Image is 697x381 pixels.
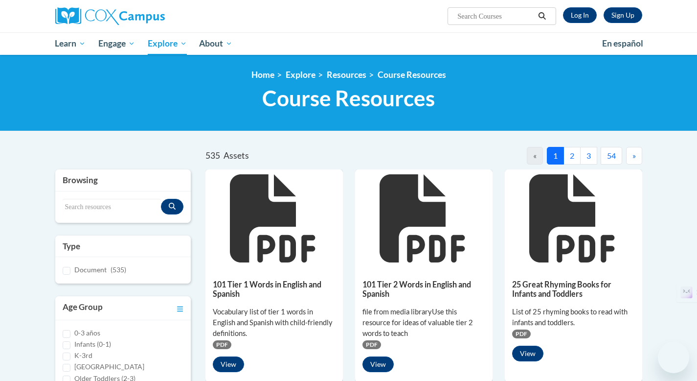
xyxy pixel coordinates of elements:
iframe: Button to launch messaging window [658,342,689,373]
label: K-3rd [74,350,92,361]
label: Infants (0-1) [74,339,111,350]
div: Vocabulary list of tier 1 words in English and Spanish with child-friendly definitions. [213,307,336,339]
a: About [193,32,239,55]
h3: Browsing [63,174,184,186]
button: Search resources [161,199,183,214]
span: Learn [55,38,86,49]
span: 535 [205,150,220,161]
span: Explore [148,38,187,49]
h5: 101 Tier 1 Words in English and Spanish [213,280,336,299]
h5: 101 Tier 2 Words in English and Spanish [362,280,485,299]
a: En español [596,33,650,54]
div: Main menu [41,32,657,55]
button: 1 [547,147,564,165]
span: » [632,151,636,160]
button: 2 [563,147,581,165]
label: [GEOGRAPHIC_DATA] [74,361,144,372]
nav: Pagination Navigation [424,147,642,165]
span: About [199,38,232,49]
img: Cox Campus [55,7,165,25]
button: Search [535,10,549,22]
span: Course Resources [262,85,435,111]
input: Search resources [63,199,161,215]
a: Cox Campus [55,7,241,25]
a: Learn [49,32,92,55]
span: Assets [224,150,249,161]
span: (535) [111,265,126,274]
span: PDF [362,340,381,349]
a: Explore [286,70,315,80]
div: List of 25 rhyming books to read with infants and toddlers. [512,307,635,328]
h3: Type [63,240,184,252]
a: Course Resources [378,70,446,80]
a: Register [604,7,642,23]
button: View [213,357,244,372]
span: Engage [98,38,135,49]
span: En español [602,38,643,48]
a: Engage [92,32,141,55]
span: PDF [512,330,531,338]
h5: 25 Great Rhyming Books for Infants and Toddlers [512,280,635,299]
a: Log In [563,7,597,23]
a: Toggle collapse [177,301,183,315]
button: View [512,346,543,361]
label: 0-3 años [74,328,100,338]
button: View [362,357,394,372]
a: Resources [327,70,366,80]
span: PDF [213,340,231,349]
div: file from media libraryUse this resource for ideas of valuable tier 2 words to teach [362,307,485,339]
button: Next [626,147,642,165]
span: Document [74,265,107,274]
button: 54 [601,147,622,165]
h3: Age Group [63,301,103,315]
a: Home [251,70,274,80]
a: Explore [141,32,193,55]
button: 3 [580,147,597,165]
input: Search Courses [456,10,535,22]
